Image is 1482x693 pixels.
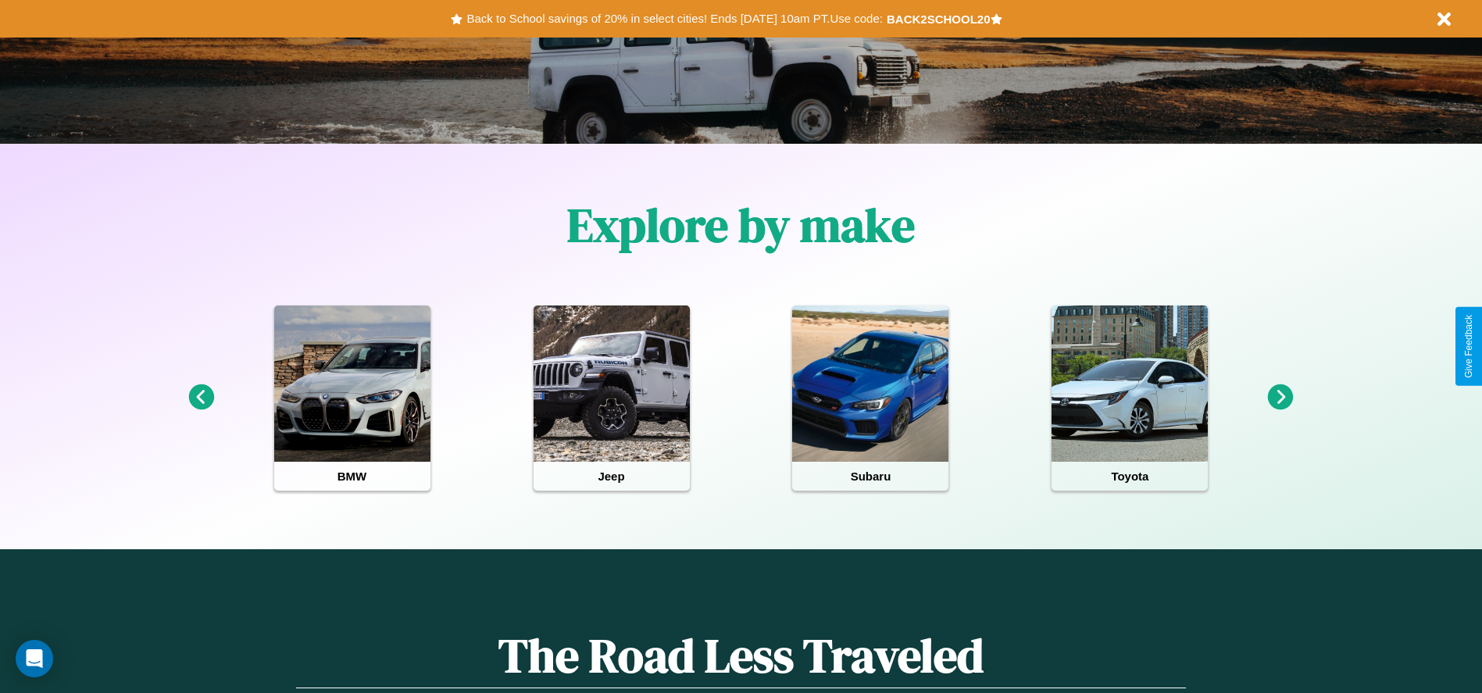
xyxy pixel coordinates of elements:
[274,462,430,491] h4: BMW
[1463,315,1474,378] div: Give Feedback
[887,13,991,26] b: BACK2SCHOOL20
[1052,462,1208,491] h4: Toyota
[567,193,915,257] h1: Explore by make
[462,8,886,30] button: Back to School savings of 20% in select cities! Ends [DATE] 10am PT.Use code:
[792,462,948,491] h4: Subaru
[534,462,690,491] h4: Jeep
[296,623,1185,688] h1: The Road Less Traveled
[16,640,53,677] div: Open Intercom Messenger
